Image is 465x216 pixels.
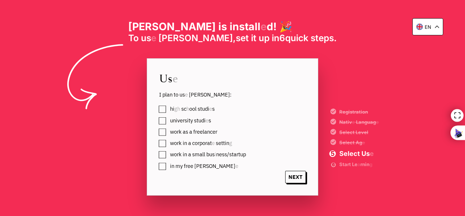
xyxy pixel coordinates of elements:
readpronunciation-span: gh [174,105,180,112]
readpronunciation-span: g [369,161,372,167]
readpronunciation-word: Start [339,161,351,167]
readpronunciation-word: work [170,128,182,135]
readpronunciation-word: to [174,91,178,98]
readpronunciation-span: Ag [356,140,362,145]
readpronunciation-span: h [186,105,189,112]
readpronunciation-span: g [229,140,232,146]
readpronunciation-span: e [235,162,238,169]
readpronunciation-span: e [209,105,212,112]
readpronunciation-span: e [206,117,209,124]
readpronunciation-word: in [170,162,174,169]
readpronunciation-word: en [425,24,431,30]
readpronunciation-span: e [185,91,188,98]
readpronunciation-word: work [170,151,182,158]
readpronunciation-span: sc [181,105,186,112]
readpronunciation-word: free [184,162,193,169]
readpronunciation-span: Languag [356,119,376,125]
readpronunciation-word: Level [356,129,368,135]
readpronunciation-span: : [230,91,231,98]
readpronunciation-span: bus [206,151,215,158]
readpronunciation-span: ! 🎉 [273,20,292,33]
readpronunciation-span: hi [170,105,174,112]
readpronunciation-span: studi [194,117,206,124]
readpronunciation-word: in [183,140,187,146]
readpronunciation-span: settin [216,140,229,146]
readpronunciation-span: a [357,161,360,167]
readpronunciation-span: [PERSON_NAME] [194,162,235,169]
readpronunciation-word: quick [285,32,308,43]
readpronunciation-word: NEXT [288,173,303,180]
readpronunciation-word: Registration [339,109,368,115]
readpronunciation-word: my [175,162,183,169]
readpronunciation-word: [PERSON_NAME] [158,32,233,43]
readpronunciation-span: / [227,151,229,158]
readpronunciation-span: Us [159,71,173,85]
readpronunciation-span: e [376,119,379,125]
readpronunciation-span: 6 [279,32,285,43]
readpronunciation-span: us [179,91,185,98]
readpronunciation-span: corporat [192,140,212,146]
readpronunciation-word: is [218,20,227,33]
readpronunciation-word: up [259,32,270,43]
readpronunciation-span: i [215,151,216,158]
readpronunciation-span: install [230,20,260,33]
readpronunciation-span: e [151,32,156,43]
readpronunciation-span: . [334,32,337,43]
readpronunciation-word: a [188,151,191,158]
readpronunciation-span: e [370,150,374,157]
readpronunciation-word: in [272,32,279,43]
readpronunciation-word: freelancer [193,128,217,135]
readpronunciation-word: [PERSON_NAME] [128,20,216,33]
readpronunciation-span: studi [198,105,209,112]
readpronunciation-word: in [183,151,187,158]
readpronunciation-span: s [209,117,211,124]
readpronunciation-word: steps [311,32,334,43]
readpronunciation-word: Select [339,140,355,145]
readpronunciation-span: rnin [360,161,369,167]
readpronunciation-span: ness [216,151,227,158]
readpronunciation-word: a [189,128,192,135]
readpronunciation-word: small [192,151,205,158]
readpronunciation-span: e [260,20,267,33]
readpronunciation-word: work [170,140,182,146]
readpronunciation-word: I [159,91,161,98]
readpronunciation-span: Le [352,161,357,167]
readpronunciation-word: To [128,32,139,43]
readpronunciation-span: e [212,140,215,146]
readpronunciation-word: startup [229,151,246,158]
readpronunciation-word: a [188,140,191,146]
readpronunciation-word: Select [339,129,355,135]
readpronunciation-span: s [212,105,215,112]
readpronunciation-word: [PERSON_NAME] [189,91,230,98]
readpronunciation-span: ool [189,105,197,112]
readpronunciation-span: us [141,32,151,43]
readpronunciation-span: , [233,32,236,43]
readpronunciation-span: Us [361,150,370,157]
readpronunciation-span: e [362,140,365,145]
readpronunciation-span: e [352,119,355,125]
readpronunciation-word: plan [162,91,173,98]
readpronunciation-word: set [236,32,249,43]
readpronunciation-span: e [173,71,178,85]
readpronunciation-word: university [170,117,193,124]
readpronunciation-word: Select [339,150,360,157]
readpronunciation-word: as [183,128,188,135]
readpronunciation-word: it [251,32,256,43]
readpronunciation-span: d [267,20,273,33]
readpronunciation-span: Nativ [339,119,352,125]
